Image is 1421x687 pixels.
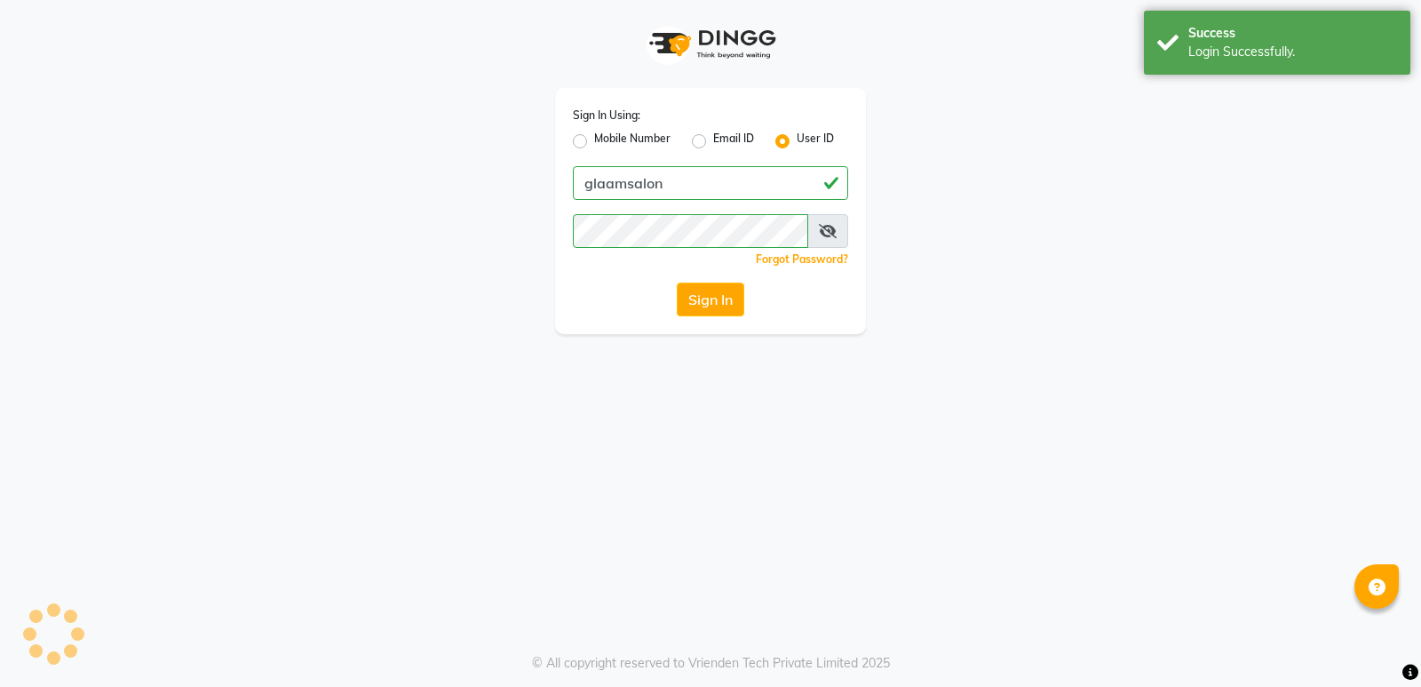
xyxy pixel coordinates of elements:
[756,252,848,266] a: Forgot Password?
[797,131,834,152] label: User ID
[713,131,754,152] label: Email ID
[677,283,744,316] button: Sign In
[573,108,640,124] label: Sign In Using:
[1346,616,1403,669] iframe: chat widget
[573,166,848,200] input: Username
[1188,43,1397,61] div: Login Successfully.
[1188,24,1397,43] div: Success
[639,18,782,70] img: logo1.svg
[594,131,671,152] label: Mobile Number
[573,214,808,248] input: Username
